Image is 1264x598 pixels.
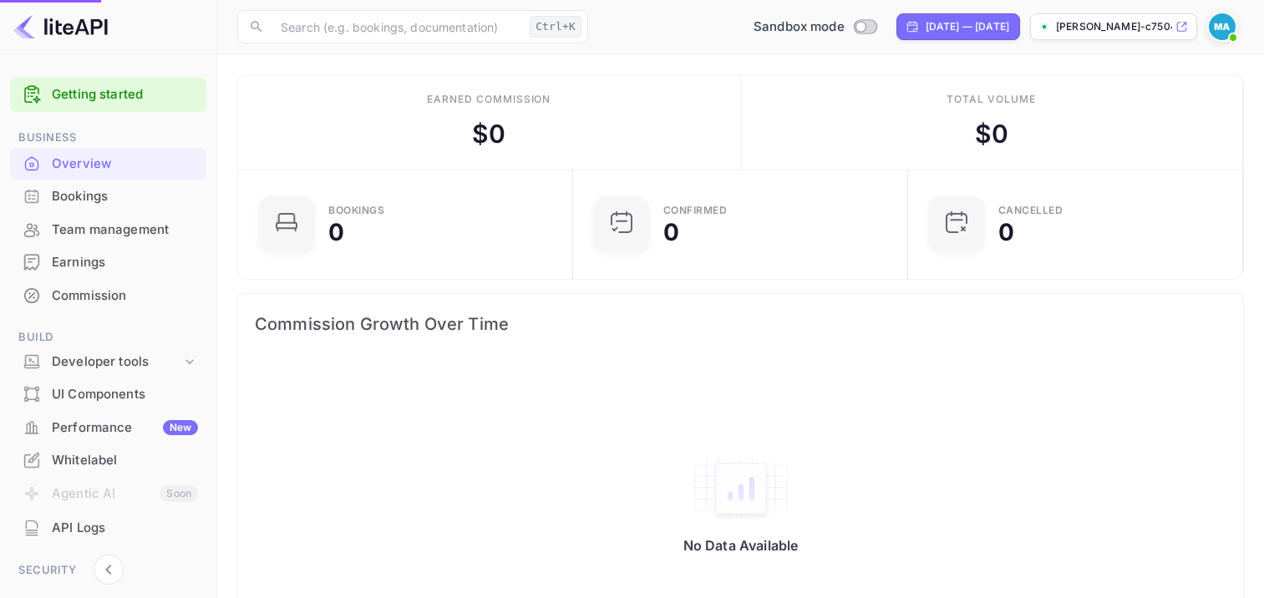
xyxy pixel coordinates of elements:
[10,512,206,545] div: API Logs
[10,444,206,477] div: Whitelabel
[52,286,198,306] div: Commission
[663,220,679,244] div: 0
[10,378,206,409] a: UI Components
[472,115,505,153] div: $ 0
[1209,13,1236,40] img: Mohamed Aly
[328,205,384,215] div: Bookings
[10,246,206,277] a: Earnings
[10,412,206,443] a: PerformanceNew
[998,220,1014,244] div: 0
[663,205,728,215] div: Confirmed
[52,451,198,470] div: Whitelabel
[10,214,206,246] div: Team management
[10,347,206,377] div: Developer tools
[10,328,206,347] span: Build
[530,16,581,38] div: Ctrl+K
[52,519,198,538] div: API Logs
[52,253,198,272] div: Earnings
[1056,19,1172,34] p: [PERSON_NAME]-c7504.nuit...
[10,280,206,312] div: Commission
[52,187,198,206] div: Bookings
[10,561,206,580] span: Security
[747,18,883,37] div: Switch to Production mode
[691,454,791,524] img: empty-state-table2.svg
[10,280,206,311] a: Commission
[10,444,206,475] a: Whitelabel
[13,13,108,40] img: LiteAPI logo
[998,205,1063,215] div: CANCELLED
[10,246,206,279] div: Earnings
[10,180,206,211] a: Bookings
[328,220,344,244] div: 0
[163,420,198,435] div: New
[52,155,198,174] div: Overview
[10,148,206,180] div: Overview
[10,378,206,411] div: UI Components
[10,512,206,543] a: API Logs
[52,352,181,372] div: Developer tools
[427,92,551,107] div: Earned commission
[52,418,198,438] div: Performance
[10,78,206,112] div: Getting started
[947,92,1036,107] div: Total volume
[52,385,198,404] div: UI Components
[10,129,206,147] span: Business
[52,85,198,104] a: Getting started
[896,13,1020,40] div: Click to change the date range period
[10,214,206,245] a: Team management
[10,148,206,179] a: Overview
[926,19,1009,34] div: [DATE] — [DATE]
[975,115,1008,153] div: $ 0
[52,220,198,240] div: Team management
[94,555,124,585] button: Collapse navigation
[10,180,206,213] div: Bookings
[754,18,845,37] span: Sandbox mode
[255,311,1226,337] span: Commission Growth Over Time
[10,412,206,444] div: PerformanceNew
[271,10,523,43] input: Search (e.g. bookings, documentation)
[683,537,799,554] p: No Data Available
